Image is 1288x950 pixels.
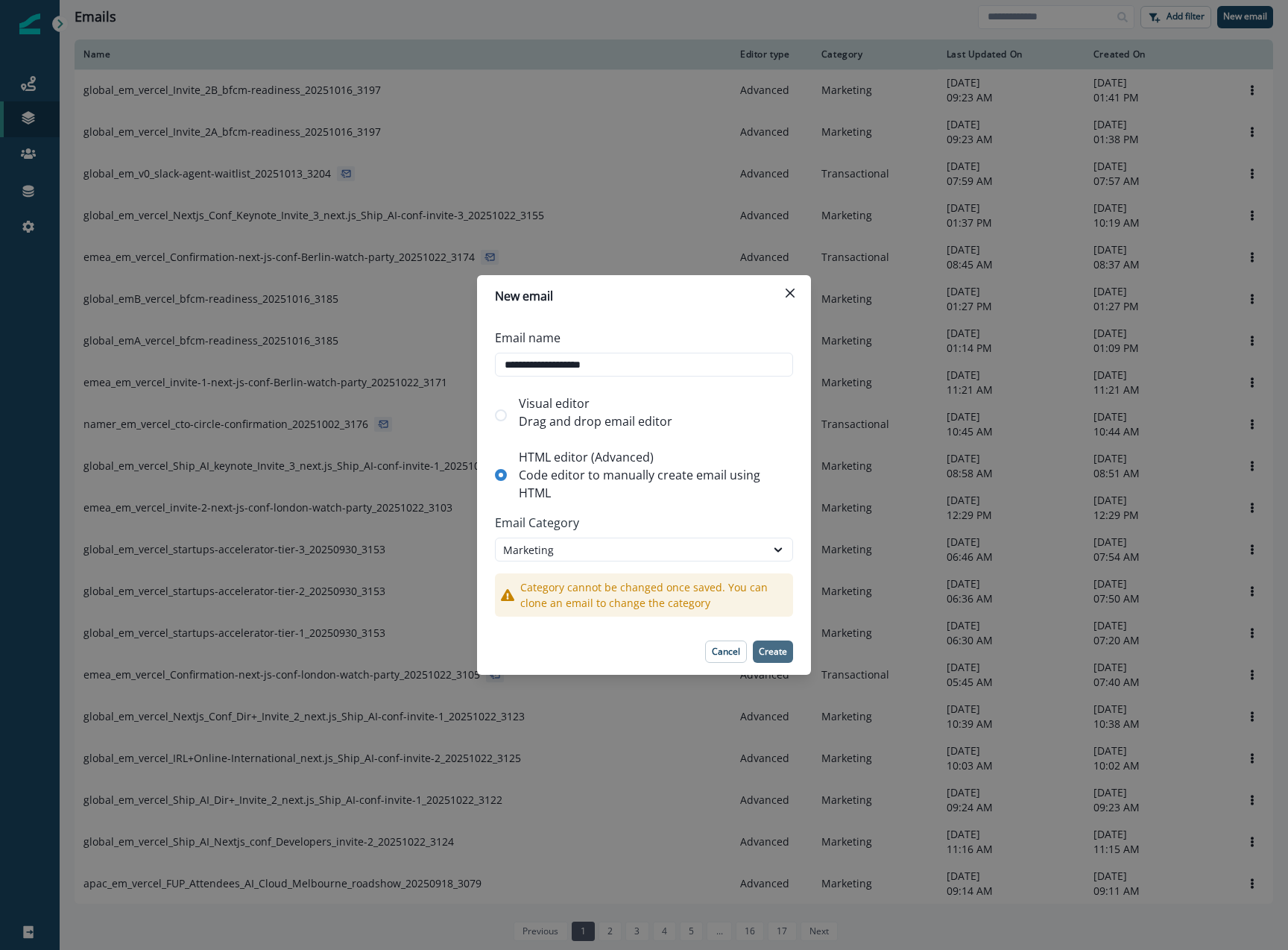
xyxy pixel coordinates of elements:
p: Email name [495,329,561,347]
p: Cancel [712,647,740,657]
p: Drag and drop email editor [519,412,672,430]
p: Visual editor [519,394,672,412]
div: Marketing [503,542,758,558]
button: Cancel [705,641,747,663]
p: Email Category [495,508,793,538]
p: HTML editor (Advanced) [519,448,787,466]
button: Close [778,281,802,305]
p: Create [759,647,787,657]
p: New email [495,287,553,305]
p: Category cannot be changed once saved. You can clone an email to change the category [520,579,787,611]
p: Code editor to manually create email using HTML [519,466,787,502]
button: Create [753,641,793,663]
